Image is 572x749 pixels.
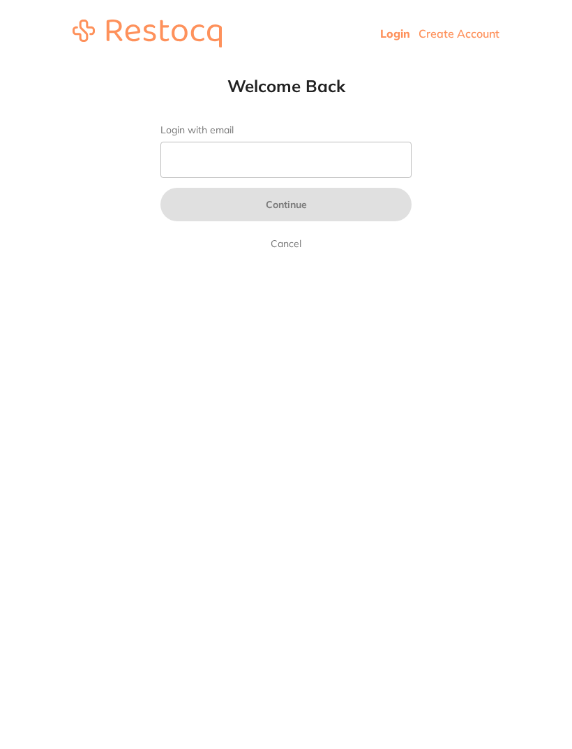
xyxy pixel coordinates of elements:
label: Login with email [160,124,412,136]
a: Create Account [419,27,499,40]
h1: Welcome Back [133,75,439,96]
button: Continue [160,188,412,221]
img: restocq_logo.svg [73,20,222,47]
a: Login [380,27,410,40]
a: Cancel [268,235,304,252]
